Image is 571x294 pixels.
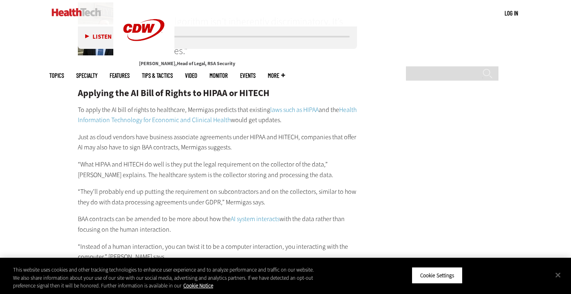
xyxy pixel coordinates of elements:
[270,105,319,114] a: laws such as HIPAA
[185,72,197,79] a: Video
[13,266,314,290] div: This website uses cookies and other tracking technologies to enhance user experience and to analy...
[78,105,357,125] p: To apply the AI bill of rights to healthcare, Mermigas predicts that existing and the would get u...
[78,89,357,98] h2: Applying the AI Bill of Rights to HIPAA or HITECH
[268,72,285,79] span: More
[110,72,130,79] a: Features
[76,72,97,79] span: Specialty
[78,214,357,235] p: BAA contracts can be amended to be more about how the with the data rather than focusing on the h...
[412,267,463,284] button: Cookie Settings
[183,282,213,289] a: More information about your privacy
[142,72,173,79] a: Tips & Tactics
[240,72,256,79] a: Events
[231,215,280,223] a: AI system interacts
[505,9,518,17] a: Log in
[52,8,101,16] img: Home
[78,186,357,207] p: “They’ll probably end up putting the requirement on subcontractors and on the collectors, similar...
[78,132,357,153] p: Just as cloud vendors have business associate agreements under HIPAA and HITECH, companies that o...
[78,159,357,180] p: “What HIPAA and HITECH do well is they put the legal requirement on the collector of the data,” [...
[78,241,357,262] p: “Instead of a human interaction, you can twist it to be a computer interaction, you interacting w...
[49,72,64,79] span: Topics
[209,72,228,79] a: MonITor
[549,266,567,284] button: Close
[113,54,174,62] a: CDW
[505,9,518,18] div: User menu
